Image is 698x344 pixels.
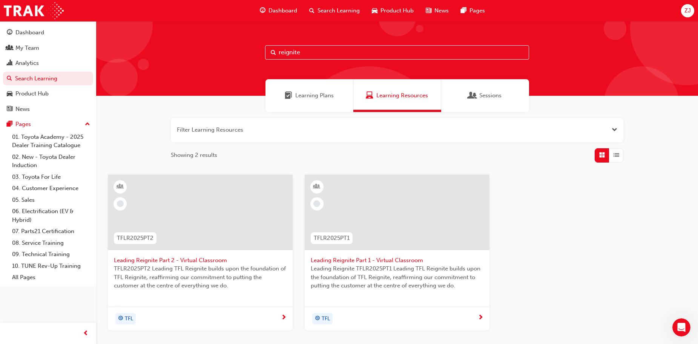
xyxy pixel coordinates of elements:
span: Search [271,48,276,57]
span: Product Hub [380,6,414,15]
span: learningRecordVerb_NONE-icon [313,200,320,207]
span: TFL [125,315,133,323]
span: guage-icon [7,29,12,36]
span: news-icon [426,6,431,15]
span: Dashboard [268,6,297,15]
span: Learning Resources [376,91,428,100]
span: search-icon [7,75,12,82]
span: Search Learning [318,6,360,15]
span: Leading Reignite TFLR2025PT1 Leading TFL Reignite builds upon the foundation of TFL Reignite, rea... [311,264,483,290]
iframe: Intercom live chat [672,318,690,336]
span: Sessions [469,91,476,100]
span: chart-icon [7,60,12,67]
a: My Team [3,41,93,55]
span: learningRecordVerb_NONE-icon [117,200,124,207]
input: Search... [265,45,529,60]
span: guage-icon [260,6,265,15]
a: 03. Toyota For Life [9,171,93,183]
a: 06. Electrification (EV & Hybrid) [9,206,93,226]
span: next-icon [478,315,483,321]
span: prev-icon [83,329,89,338]
span: Sessions [479,91,502,100]
a: Learning PlansLearning Plans [265,79,353,112]
span: learningResourceType_INSTRUCTOR_LED-icon [314,182,319,192]
span: Learning Plans [285,91,292,100]
button: DashboardMy TeamAnalyticsSearch LearningProduct HubNews [3,24,93,117]
span: ZJ [684,6,691,15]
a: car-iconProduct Hub [366,3,420,18]
span: News [434,6,449,15]
a: search-iconSearch Learning [303,3,366,18]
a: TFLR2025PT1Leading Reignite Part 1 - Virtual ClassroomLeading Reignite TFLR2025PT1 Leading TFL Re... [305,175,489,330]
a: 10. TUNE Rev-Up Training [9,260,93,272]
a: 07. Parts21 Certification [9,226,93,237]
a: guage-iconDashboard [254,3,303,18]
a: Learning ResourcesLearning Resources [353,79,441,112]
a: SessionsSessions [441,79,529,112]
span: TFL [322,315,330,323]
span: Pages [469,6,485,15]
span: target-icon [118,314,123,324]
div: Dashboard [15,28,44,37]
span: TFLR2025PT2 [117,234,153,243]
a: Search Learning [3,72,93,86]
button: Pages [3,117,93,131]
div: Product Hub [15,89,49,98]
div: Pages [15,120,31,129]
img: Trak [4,2,64,19]
a: 05. Sales [9,194,93,206]
span: Leading Reignite Part 2 - Virtual Classroom [114,256,287,265]
span: next-icon [281,315,287,321]
a: 01. Toyota Academy - 2025 Dealer Training Catalogue [9,131,93,151]
span: car-icon [7,91,12,97]
span: people-icon [7,45,12,52]
a: All Pages [9,272,93,283]
a: pages-iconPages [455,3,491,18]
span: Grid [599,151,605,160]
div: Analytics [15,59,39,68]
a: Dashboard [3,26,93,40]
a: Analytics [3,56,93,70]
span: news-icon [7,106,12,113]
span: search-icon [309,6,314,15]
div: News [15,105,30,114]
a: Product Hub [3,87,93,101]
span: up-icon [85,120,90,129]
span: target-icon [315,314,320,324]
span: Leading Reignite Part 1 - Virtual Classroom [311,256,483,265]
span: List [614,151,619,160]
span: Learning Plans [295,91,334,100]
a: News [3,102,93,116]
a: 02. New - Toyota Dealer Induction [9,151,93,171]
a: 08. Service Training [9,237,93,249]
button: ZJ [681,4,694,17]
div: My Team [15,44,39,52]
span: TFLR2025PT2 Leading TFL Reignite builds upon the foundation of TFL Reignite, reaffirming our comm... [114,264,287,290]
a: 09. Technical Training [9,249,93,260]
span: TFLR2025PT1 [314,234,350,243]
a: TFLR2025PT2Leading Reignite Part 2 - Virtual ClassroomTFLR2025PT2 Leading TFL Reignite builds upo... [108,175,293,330]
span: learningResourceType_INSTRUCTOR_LED-icon [118,182,123,192]
span: Learning Resources [366,91,373,100]
span: pages-icon [7,121,12,128]
span: Showing 2 results [171,151,217,160]
span: car-icon [372,6,377,15]
span: pages-icon [461,6,466,15]
a: 04. Customer Experience [9,183,93,194]
button: Open the filter [612,126,617,134]
a: news-iconNews [420,3,455,18]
